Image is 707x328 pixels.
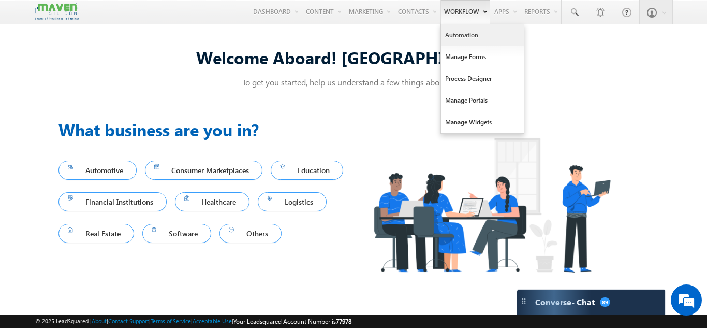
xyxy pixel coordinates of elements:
a: Manage Portals [441,90,524,111]
span: Converse - Chat [535,297,595,307]
span: Financial Institutions [68,195,157,209]
a: Manage Widgets [441,111,524,133]
span: Logistics [267,195,317,209]
span: Your Leadsquared Account Number is [233,318,351,325]
img: carter-drag [520,297,528,305]
a: Terms of Service [151,318,191,324]
span: Real Estate [68,226,125,240]
span: Education [280,163,334,177]
span: Healthcare [184,195,241,209]
a: About [92,318,107,324]
a: Contact Support [108,318,149,324]
p: To get you started, help us understand a few things about you! [58,77,649,88]
span: Others [229,226,272,240]
span: 77978 [336,318,351,325]
span: Consumer Marketplaces [154,163,254,177]
span: Software [152,226,202,240]
img: Industry.png [353,117,630,293]
div: Welcome Aboard! [GEOGRAPHIC_DATA] [58,46,649,68]
h3: What business are you in? [58,117,353,142]
span: 89 [600,297,610,307]
a: Process Designer [441,68,524,90]
img: Custom Logo [35,3,79,21]
a: Manage Forms [441,46,524,68]
span: Automotive [68,163,127,177]
a: Acceptable Use [193,318,232,324]
a: Automation [441,24,524,46]
span: © 2025 LeadSquared | | | | | [35,317,351,326]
